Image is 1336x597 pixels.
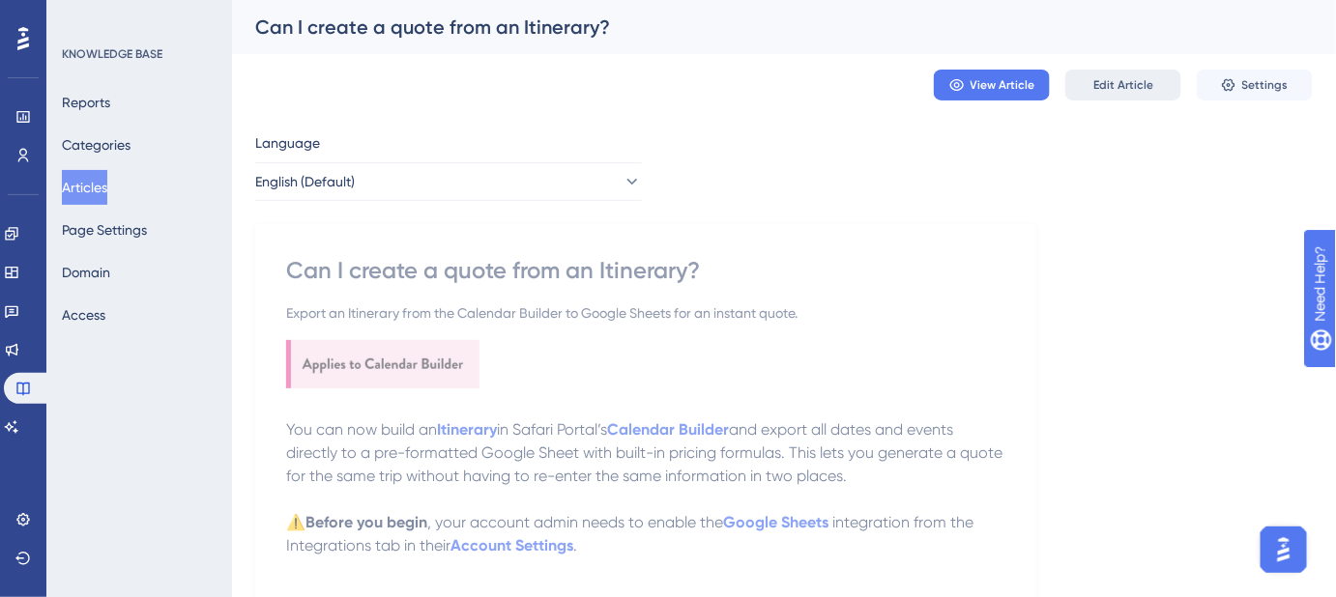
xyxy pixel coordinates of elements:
[255,170,355,193] span: English (Default)
[1242,77,1289,93] span: Settings
[1255,521,1313,579] iframe: UserGuiding AI Assistant Launcher
[934,70,1050,100] button: View Article
[971,77,1035,93] span: View Article
[1093,77,1153,93] span: Edit Article
[497,420,607,439] span: in Safari Portal’s
[286,420,1006,485] span: and export all dates and events directly to a pre-formatted Google Sheet with built-in pricing fo...
[1065,70,1181,100] button: Edit Article
[255,131,320,155] span: Language
[573,536,577,554] span: .
[45,5,121,28] span: Need Help?
[286,255,1005,286] div: Can I create a quote from an Itinerary?
[723,513,828,531] a: Google Sheets
[286,420,437,439] span: You can now build an
[62,128,131,162] button: Categories
[62,170,107,205] button: Articles
[255,162,642,201] button: English (Default)
[62,298,105,332] button: Access
[1197,70,1313,100] button: Settings
[62,255,110,290] button: Domain
[286,301,1005,325] div: Export an Itinerary from the Calendar Builder to Google Sheets for an instant quote.
[450,536,573,554] a: Account Settings
[607,420,729,439] a: Calendar Builder
[62,46,162,62] div: KNOWLEDGE BASE
[437,420,497,439] a: Itinerary
[427,513,723,531] span: , your account admin needs to enable the
[255,14,1264,41] div: Can I create a quote from an Itinerary?
[286,513,305,531] span: ⚠️
[305,513,427,531] strong: Before you begin
[62,213,147,247] button: Page Settings
[62,85,110,120] button: Reports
